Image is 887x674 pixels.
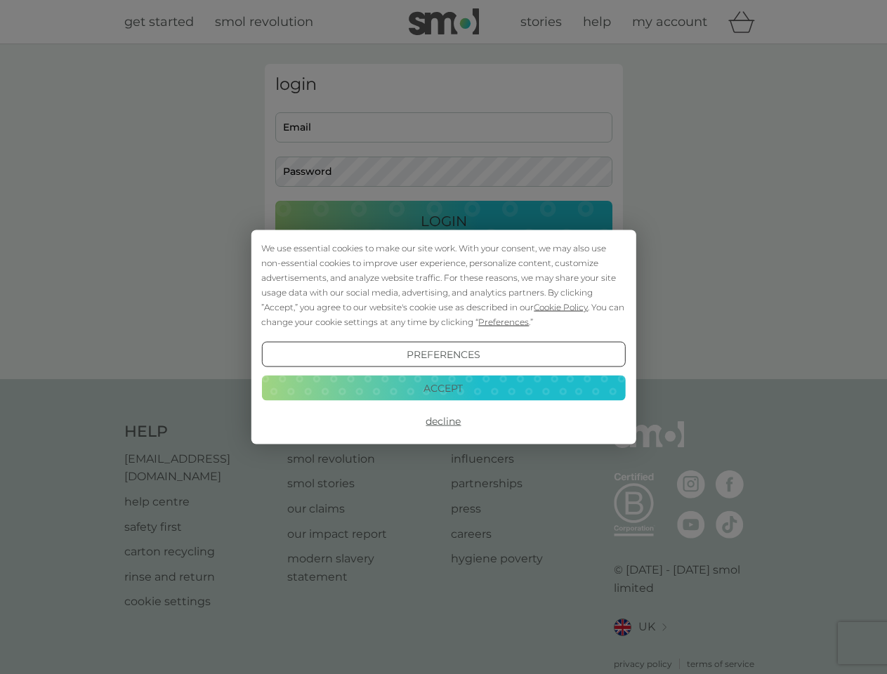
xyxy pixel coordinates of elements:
[261,241,625,329] div: We use essential cookies to make our site work. With your consent, we may also use non-essential ...
[478,317,529,327] span: Preferences
[261,342,625,367] button: Preferences
[261,409,625,434] button: Decline
[251,230,636,444] div: Cookie Consent Prompt
[534,302,588,312] span: Cookie Policy
[261,375,625,400] button: Accept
